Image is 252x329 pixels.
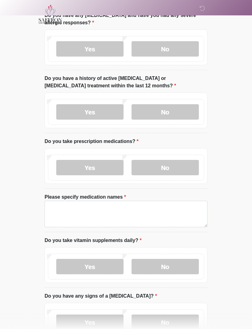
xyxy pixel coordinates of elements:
[132,160,199,175] label: No
[45,292,157,300] label: Do you have any signs of a [MEDICAL_DATA]?
[132,41,199,57] label: No
[45,193,126,201] label: Please specify medication names
[45,75,207,89] label: Do you have a history of active [MEDICAL_DATA] or [MEDICAL_DATA] treatment within the last 12 mon...
[56,104,124,120] label: Yes
[56,259,124,274] label: Yes
[132,259,199,274] label: No
[132,104,199,120] label: No
[45,237,142,244] label: Do you take vitamin supplements daily?
[56,41,124,57] label: Yes
[56,160,124,175] label: Yes
[45,138,139,145] label: Do you take prescription medications?
[38,5,62,24] img: Saffron Laser Aesthetics and Medical Spa Logo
